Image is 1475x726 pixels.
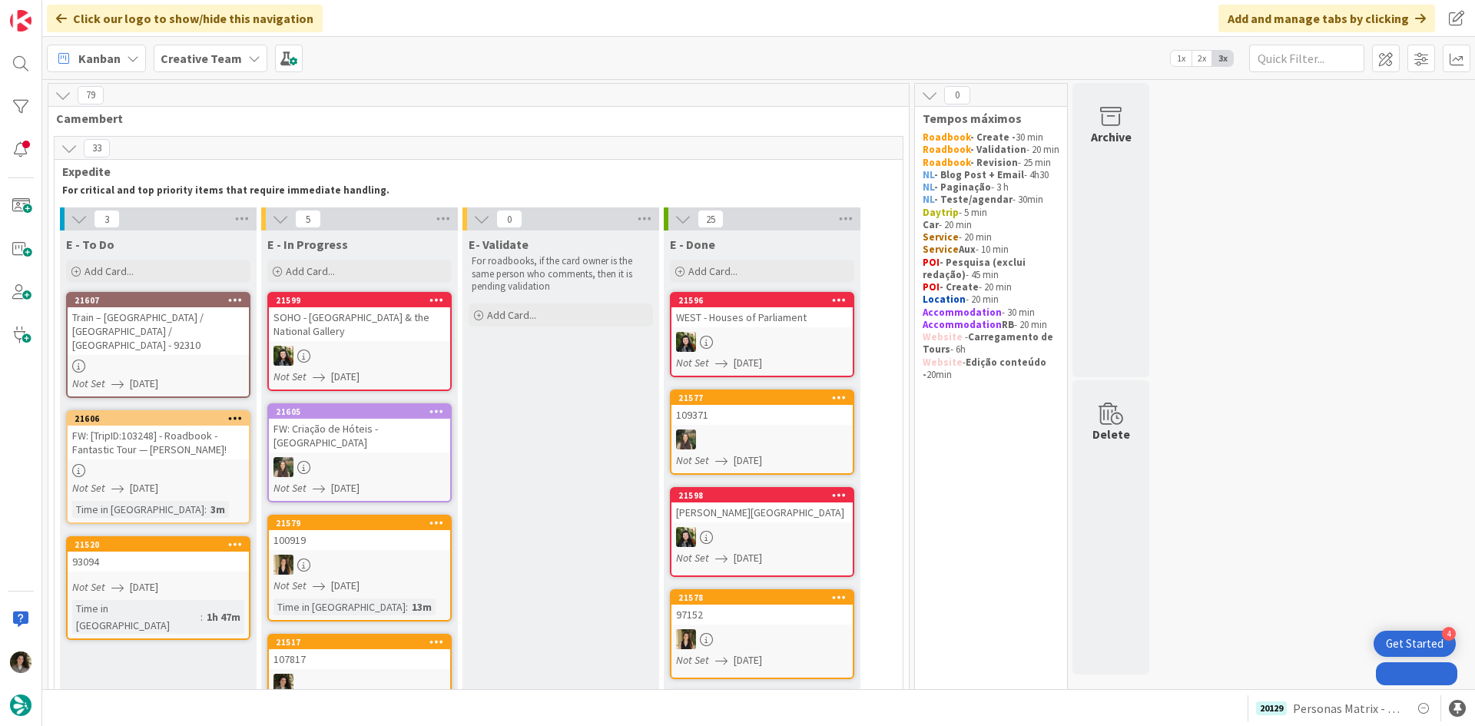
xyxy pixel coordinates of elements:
[72,501,204,518] div: Time in [GEOGRAPHIC_DATA]
[273,598,406,615] div: Time in [GEOGRAPHIC_DATA]
[472,255,650,293] p: For roadbooks, if the card owner is the same person who comments, then it is pending validation
[331,369,360,385] span: [DATE]
[1171,51,1192,66] span: 1x
[1192,51,1212,66] span: 2x
[676,429,696,449] img: IG
[273,370,307,383] i: Not Set
[671,293,853,307] div: 21596
[68,412,249,426] div: 21606
[923,156,970,169] strong: Roadbook
[295,210,321,228] span: 5
[496,210,522,228] span: 0
[923,231,1059,244] p: - 20 min
[47,5,323,32] div: Click our logo to show/hide this navigation
[923,281,1059,293] p: - 20 min
[72,376,105,390] i: Not Set
[676,332,696,352] img: BC
[72,600,201,634] div: Time in [GEOGRAPHIC_DATA]
[671,591,853,605] div: 21578
[923,169,1059,181] p: - 4h30
[923,219,1059,231] p: - 20 min
[676,551,709,565] i: Not Set
[671,527,853,547] div: BC
[676,453,709,467] i: Not Set
[671,629,853,649] div: SP
[286,264,335,278] span: Add Card...
[734,355,762,371] span: [DATE]
[923,256,1028,281] strong: - Pesquisa (exclui redação)
[923,206,959,219] strong: Daytrip
[68,293,249,307] div: 21607
[273,457,293,477] img: IG
[269,307,450,341] div: SOHO - [GEOGRAPHIC_DATA] & the National Gallery
[276,518,450,529] div: 21579
[923,207,1059,219] p: - 5 min
[671,293,853,327] div: 21596WEST - Houses of Parliament
[923,356,1049,381] strong: Edição conteúdo -
[78,86,104,104] span: 79
[269,405,450,453] div: 21605FW: Criação de Hóteis - [GEOGRAPHIC_DATA]
[676,629,696,649] img: SP
[671,489,853,522] div: 21598[PERSON_NAME][GEOGRAPHIC_DATA]
[923,181,934,194] strong: NL
[62,184,389,197] strong: For critical and top priority items that require immediate handling.
[204,501,207,518] span: :
[923,256,940,269] strong: POI
[671,332,853,352] div: BC
[923,218,939,231] strong: Car
[923,331,1059,356] p: - - 6h
[923,244,1059,256] p: - 10 min
[331,480,360,496] span: [DATE]
[1212,51,1233,66] span: 3x
[923,230,959,244] strong: Service
[94,210,120,228] span: 3
[201,608,203,625] span: :
[1218,5,1435,32] div: Add and manage tabs by clicking
[970,131,1016,144] strong: - Create -
[678,490,853,501] div: 21598
[923,144,1059,156] p: - 20 min
[66,410,250,524] a: 21606FW: [TripID:103248] - Roadbook - Fantastic Tour — [PERSON_NAME]!Not Set[DATE]Time in [GEOGRA...
[671,502,853,522] div: [PERSON_NAME][GEOGRAPHIC_DATA]
[670,589,854,679] a: 2157897152SPNot Set[DATE]
[267,403,452,502] a: 21605FW: Criação de Hóteis - [GEOGRAPHIC_DATA]IGNot Set[DATE]
[934,181,991,194] strong: - Paginação
[62,164,883,179] span: Expedite
[923,194,1059,206] p: - 30min
[923,306,1002,319] strong: Accommodation
[469,237,529,252] span: E- Validate
[734,453,762,469] span: [DATE]
[923,307,1059,319] p: - 30 min
[671,489,853,502] div: 21598
[1374,631,1456,657] div: Open Get Started checklist, remaining modules: 4
[75,413,249,424] div: 21606
[269,635,450,669] div: 21517107817
[269,293,450,307] div: 21599
[1249,45,1364,72] input: Quick Filter...
[1293,699,1402,718] span: Personas Matrix - Definir Locations [GEOGRAPHIC_DATA]
[670,237,715,252] span: E - Done
[66,536,250,640] a: 2152093094Not Set[DATE]Time in [GEOGRAPHIC_DATA]:1h 47m
[923,318,1002,331] strong: Accommodation
[671,307,853,327] div: WEST - Houses of Parliament
[68,538,249,552] div: 21520
[923,319,1059,331] p: - 20 min
[276,406,450,417] div: 21605
[273,674,293,694] img: MS
[923,111,1048,126] span: Tempos máximos
[273,555,293,575] img: SP
[1386,636,1444,651] div: Get Started
[406,598,408,615] span: :
[1256,701,1287,715] div: 20129
[671,405,853,425] div: 109371
[676,653,709,667] i: Not Set
[734,652,762,668] span: [DATE]
[85,264,134,278] span: Add Card...
[670,390,854,475] a: 21577109371IGNot Set[DATE]
[269,346,450,366] div: BC
[269,530,450,550] div: 100919
[923,293,966,306] strong: Location
[72,481,105,495] i: Not Set
[269,293,450,341] div: 21599SOHO - [GEOGRAPHIC_DATA] & the National Gallery
[959,243,976,256] strong: Aux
